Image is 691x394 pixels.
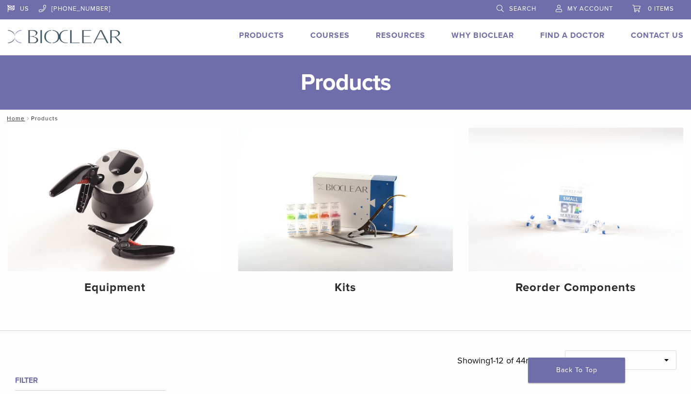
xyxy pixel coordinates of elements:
img: Bioclear [7,30,122,44]
a: Reorder Components [468,128,683,303]
a: Contact Us [631,31,684,40]
p: Showing results [457,350,550,371]
h4: Filter [15,375,165,386]
span: / [25,116,31,121]
a: Back To Top [528,358,625,383]
a: Home [4,115,25,122]
h4: Equipment [16,279,215,296]
img: Equipment [8,128,223,271]
span: Search [509,5,536,13]
a: Find A Doctor [540,31,605,40]
a: Why Bioclear [451,31,514,40]
a: Products [239,31,284,40]
h4: Kits [246,279,445,296]
a: Kits [238,128,453,303]
a: Equipment [8,128,223,303]
span: 1-12 of 44 [490,355,526,366]
h4: Reorder Components [476,279,675,296]
img: Reorder Components [468,128,683,271]
span: 0 items [648,5,674,13]
span: My Account [567,5,613,13]
a: Courses [310,31,350,40]
img: Kits [238,128,453,271]
a: Resources [376,31,425,40]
